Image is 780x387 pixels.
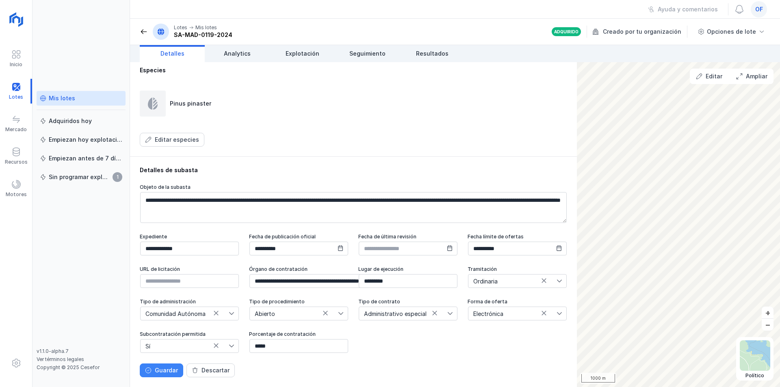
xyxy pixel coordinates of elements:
div: SA-MAD-0119-2024 [174,31,232,39]
span: Detalles [160,50,184,58]
span: Explotación [286,50,319,58]
div: Tramitación [468,266,567,272]
div: Editar especies [155,136,199,144]
button: Descartar [186,363,235,377]
div: Sin programar explotación [49,173,110,181]
div: Mercado [5,126,27,133]
div: Mis lotes [49,94,75,102]
div: Empiezan hoy explotación [49,136,122,144]
div: Fecha de última revisión [358,233,458,240]
a: Empiezan antes de 7 días [37,151,126,166]
span: Resultados [416,50,448,58]
span: Seguimiento [349,50,386,58]
img: logoRight.svg [6,9,26,30]
div: Porcentaje de contratación [249,331,349,337]
a: Analytics [205,45,270,62]
div: Expediente [140,233,239,240]
div: Copyright © 2025 Cesefor [37,364,126,371]
div: Tipo de contrato [358,298,458,305]
div: Político [740,372,770,379]
div: Ayuda y comentarios [658,5,718,13]
button: Editar especies [140,133,204,147]
a: Mis lotes [37,91,126,106]
img: political.webp [740,340,770,371]
button: – [762,319,773,331]
div: URL de licitación [140,266,239,272]
div: Tipo de administración [140,298,239,305]
button: Ayuda y comentarios [643,2,723,16]
span: Administrativo especial [359,307,447,320]
button: Editar [691,69,728,83]
span: Sí [141,339,229,352]
span: Comunidad Autónoma [141,307,229,320]
a: Empiezan hoy explotación [37,132,126,147]
div: Lugar de ejecución [358,266,458,272]
div: Fecha límite de ofertas [468,233,567,240]
div: Pinus pinaster [170,99,211,108]
a: Sin programar explotación1 [37,170,126,184]
div: Forma de oferta [468,298,567,305]
button: Guardar [140,363,183,377]
div: Creado por tu organización [592,26,689,38]
div: Mis lotes [195,24,217,31]
span: Analytics [224,50,251,58]
a: Explotación [270,45,335,62]
div: Ampliar [746,72,767,80]
div: Tipo de procedimiento [249,298,349,305]
div: Inicio [10,61,22,68]
div: Subcontratación permitida [140,331,239,337]
a: Ver términos legales [37,356,84,362]
div: Especies [140,66,567,74]
div: Fecha de publicación oficial [249,233,349,240]
div: Empiezan antes de 7 días [49,154,122,162]
span: 1 [113,172,122,182]
div: v1.1.0-alpha.7 [37,348,126,355]
div: Recursos [5,159,28,165]
div: Guardar [155,366,178,374]
a: Seguimiento [335,45,400,62]
div: Detalles de subasta [140,166,567,174]
span: Electrónica [468,307,557,320]
div: Motores [6,191,27,198]
div: Adquiridos hoy [49,117,92,125]
div: Editar [706,72,722,80]
div: Adquirido [554,29,578,35]
span: Abierto [250,307,338,320]
span: of [755,5,763,13]
div: Objeto de la subasta [140,184,567,190]
a: Adquiridos hoy [37,114,126,128]
button: Ampliar [731,69,773,83]
div: Descartar [201,366,230,374]
div: Órgano de contratación [249,266,349,272]
a: Resultados [400,45,465,62]
div: Lotes [174,24,187,31]
button: + [762,307,773,318]
a: Detalles [140,45,205,62]
div: Opciones de lote [707,28,756,36]
span: Ordinaria [468,275,557,288]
